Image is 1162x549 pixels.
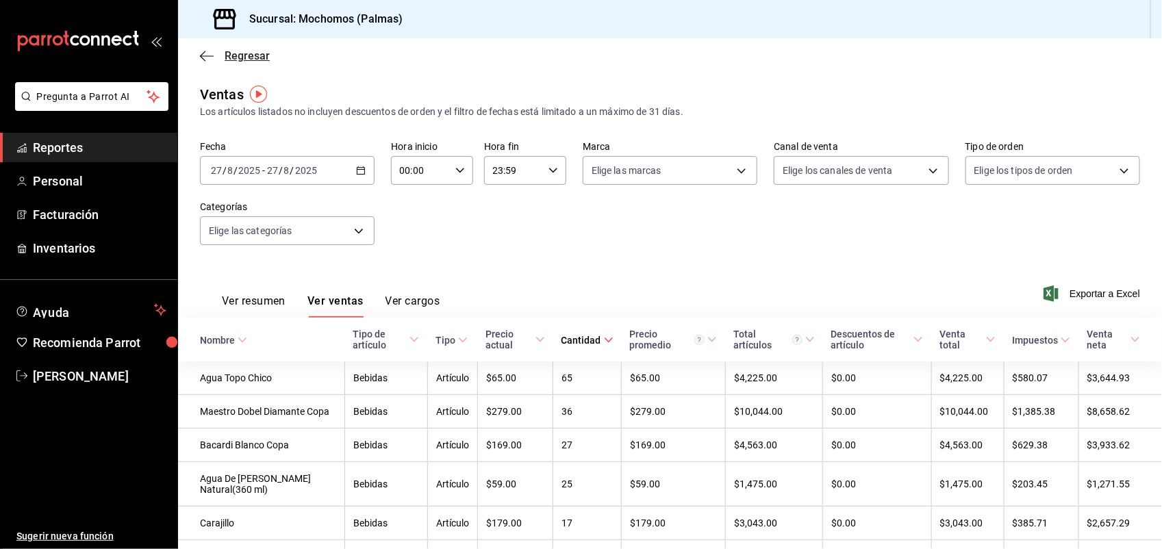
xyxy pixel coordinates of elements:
label: Hora fin [484,142,566,152]
td: 36 [553,395,622,429]
label: Hora inicio [391,142,473,152]
label: Categorías [200,203,375,212]
span: Impuestos [1012,335,1070,346]
button: Ver ventas [307,294,364,318]
span: Elige las categorías [209,224,292,238]
button: Regresar [200,49,270,62]
td: Bebidas [345,361,428,395]
span: Venta neta [1087,329,1140,350]
span: Elige las marcas [592,164,661,177]
svg: El total artículos considera cambios de precios en los artículos así como costos adicionales por ... [792,335,803,345]
button: Exportar a Excel [1046,285,1140,302]
td: $3,933.62 [1078,429,1162,462]
td: 65 [553,361,622,395]
div: Precio actual [485,329,532,350]
label: Fecha [200,142,375,152]
div: Precio promedio [630,329,705,350]
button: Ver cargos [386,294,440,318]
td: $2,657.29 [1078,507,1162,540]
span: Inventarios [33,239,166,257]
td: $385.71 [1004,507,1078,540]
td: 25 [553,462,622,507]
input: ---- [294,165,318,176]
td: $65.00 [622,361,726,395]
td: $4,225.00 [725,361,822,395]
span: Reportes [33,138,166,157]
label: Canal de venta [774,142,948,152]
td: $3,043.00 [725,507,822,540]
span: Precio actual [485,329,544,350]
td: $3,043.00 [931,507,1004,540]
span: / [290,165,294,176]
td: $59.00 [622,462,726,507]
td: $1,475.00 [931,462,1004,507]
td: $1,385.38 [1004,395,1078,429]
td: $10,044.00 [725,395,822,429]
input: ---- [238,165,261,176]
td: Agua De [PERSON_NAME] Natural(360 ml) [178,462,345,507]
span: Elige los canales de venta [783,164,892,177]
td: $629.38 [1004,429,1078,462]
td: Artículo [427,429,477,462]
td: 27 [553,429,622,462]
a: Pregunta a Parrot AI [10,99,168,114]
div: Tipo de artículo [353,329,407,350]
td: $0.00 [823,395,932,429]
span: Elige los tipos de orden [974,164,1073,177]
div: Los artículos listados no incluyen descuentos de orden y el filtro de fechas está limitado a un m... [200,105,1140,119]
td: $4,225.00 [931,361,1004,395]
label: Marca [583,142,757,152]
span: / [223,165,227,176]
td: Bebidas [345,395,428,429]
span: / [279,165,283,176]
h3: Sucursal: Mochomos (Palmas) [238,11,403,27]
td: Artículo [427,507,477,540]
td: $179.00 [622,507,726,540]
span: Pregunta a Parrot AI [37,90,147,104]
td: $0.00 [823,361,932,395]
span: [PERSON_NAME] [33,367,166,385]
div: Nombre [200,335,235,346]
span: Personal [33,172,166,190]
span: / [233,165,238,176]
div: navigation tabs [222,294,440,318]
td: Agua Topo Chico [178,361,345,395]
td: $4,563.00 [725,429,822,462]
td: $580.07 [1004,361,1078,395]
td: $65.00 [477,361,553,395]
button: Pregunta a Parrot AI [15,82,168,111]
button: Ver resumen [222,294,286,318]
div: Cantidad [561,335,601,346]
span: Tipo de artículo [353,329,420,350]
div: Impuestos [1012,335,1058,346]
span: - [262,165,265,176]
td: Artículo [427,395,477,429]
td: $0.00 [823,462,932,507]
td: Bebidas [345,507,428,540]
div: Venta neta [1087,329,1128,350]
td: $59.00 [477,462,553,507]
span: Precio promedio [630,329,718,350]
div: Venta total [939,329,983,350]
input: -- [210,165,223,176]
td: Artículo [427,361,477,395]
td: $169.00 [477,429,553,462]
td: $279.00 [477,395,553,429]
td: $1,475.00 [725,462,822,507]
td: Bacardi Blanco Copa [178,429,345,462]
td: $0.00 [823,429,932,462]
td: 17 [553,507,622,540]
input: -- [283,165,290,176]
td: $169.00 [622,429,726,462]
svg: Precio promedio = Total artículos / cantidad [694,335,705,345]
div: Tipo [435,335,455,346]
td: Artículo [427,462,477,507]
td: Carajillo [178,507,345,540]
span: Descuentos de artículo [831,329,924,350]
span: Total artículos [733,329,814,350]
span: Tipo [435,335,468,346]
span: Facturación [33,205,166,224]
td: $279.00 [622,395,726,429]
span: Sugerir nueva función [16,529,166,544]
